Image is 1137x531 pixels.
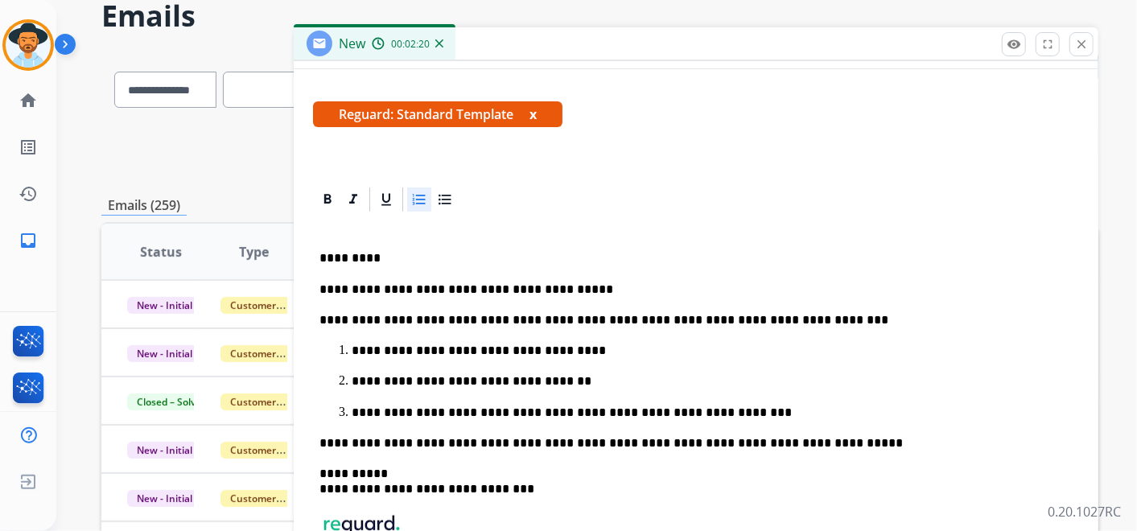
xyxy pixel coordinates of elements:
[127,393,216,410] span: Closed – Solved
[127,297,202,314] span: New - Initial
[1007,37,1021,51] mat-icon: remove_red_eye
[101,196,187,216] p: Emails (259)
[391,38,430,51] span: 00:02:20
[341,187,365,212] div: Italic
[407,187,431,212] div: Ordered List
[140,242,182,261] span: Status
[220,490,325,507] span: Customer Support
[339,35,365,52] span: New
[433,187,457,212] div: Bullet List
[313,101,562,127] span: Reguard: Standard Template
[6,23,51,68] img: avatar
[529,105,537,124] button: x
[315,187,340,212] div: Bold
[1074,37,1089,51] mat-icon: close
[19,184,38,204] mat-icon: history
[1048,502,1121,521] p: 0.20.1027RC
[19,138,38,157] mat-icon: list_alt
[19,231,38,250] mat-icon: inbox
[220,297,325,314] span: Customer Support
[19,91,38,110] mat-icon: home
[127,442,202,459] span: New - Initial
[220,442,325,459] span: Customer Support
[374,187,398,212] div: Underline
[220,393,325,410] span: Customer Support
[1040,37,1055,51] mat-icon: fullscreen
[127,345,202,362] span: New - Initial
[239,242,269,261] span: Type
[220,345,325,362] span: Customer Support
[127,490,202,507] span: New - Initial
